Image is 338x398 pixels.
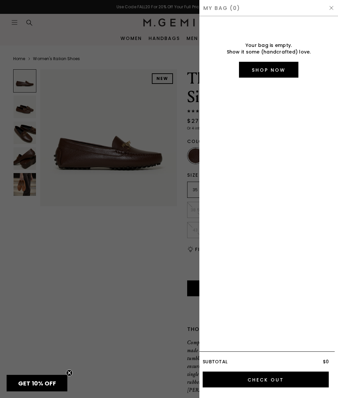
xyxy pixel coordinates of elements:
[329,5,334,11] img: Hide Drawer
[203,22,335,351] div: Your bag is empty. Show it some (handcrafted) love.
[239,62,298,78] a: Shop Now
[203,372,329,387] input: Check Out
[18,379,56,387] span: GET 10% OFF
[203,358,227,365] span: Subtotal
[323,358,329,365] span: $0
[66,370,73,376] button: Close teaser
[7,375,67,391] div: GET 10% OFFClose teaser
